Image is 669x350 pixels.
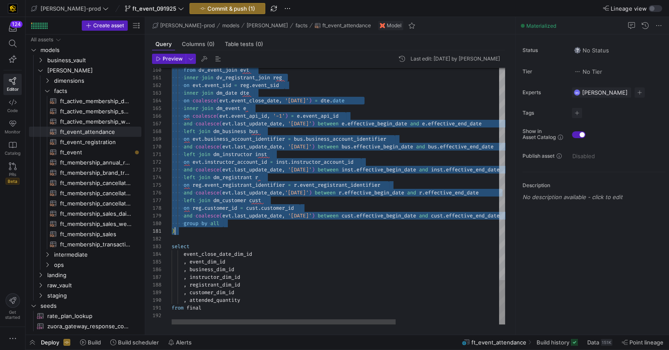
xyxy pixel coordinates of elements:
img: undefined [380,23,385,28]
span: and [184,166,192,173]
div: Press SPACE to select this row. [29,188,141,198]
div: 151K [601,339,612,346]
span: Tags [523,110,565,116]
div: 165 [152,104,161,112]
span: ( [219,120,222,127]
span: ft_membership_sales_daily_forecast​​​​​​​​​​ [60,209,132,219]
div: Press SPACE to select this row. [29,55,141,65]
span: ft_event_attendance [322,23,371,29]
span: ft_active_membership_weekly_forecast​​​​​​​​​​ [60,117,132,127]
span: bus [342,143,350,150]
span: facts [296,23,307,29]
div: 163 [152,89,161,97]
span: ft_membership_transaction​​​​​​​​​​ [60,240,132,249]
span: staging [47,291,140,301]
a: Catalog [3,138,22,159]
span: '[DATE]' [285,189,309,196]
a: ft_membership_sales_daily_forecast​​​​​​​​​​ [29,208,141,219]
span: Columns [182,41,215,47]
span: left [184,174,195,181]
span: dm_event [216,105,240,112]
span: dte [240,90,249,96]
span: reg [192,182,201,188]
span: inst [276,159,288,165]
span: ( [216,97,219,104]
span: evt [222,143,231,150]
span: join [198,151,210,158]
span: . [303,136,306,142]
span: evt [219,113,228,119]
span: Commit & push (1) [207,5,255,12]
span: between [318,120,339,127]
span: ) [309,97,312,104]
span: e [297,113,300,119]
span: on [184,82,190,89]
span: . [437,143,440,150]
span: last_update_date [234,120,282,127]
button: Point lineage [618,335,667,350]
span: evt [222,120,231,127]
span: ft_membership_sales_weekly_forecast​​​​​​​​​​ [60,219,132,229]
span: . [330,97,333,104]
button: Build history [533,335,582,350]
span: business_account_identifier [204,136,285,142]
div: 175 [152,181,161,189]
span: . [345,120,347,127]
a: ft_active_membership_weekly_forecast​​​​​​​​​​ [29,116,141,127]
span: , [282,120,285,127]
a: ft_membership_cancellations​​​​​​​​​​ [29,198,141,208]
span: coalesce [195,143,219,150]
span: ft_membership_cancellations_weekly_forecast​​​​​​​​​​ [60,188,132,198]
div: 161 [152,74,161,81]
span: inner [184,105,198,112]
span: coalesce [192,97,216,104]
span: Table tests [225,41,263,47]
p: Description [523,182,666,188]
button: Create asset [82,20,128,31]
span: . [201,136,204,142]
span: ) [312,120,315,127]
div: 162 [152,81,161,89]
span: inner [184,90,198,96]
button: Build [76,335,105,350]
span: event_sid [252,82,279,89]
span: (0) [207,41,215,47]
span: Preview [163,56,183,62]
span: ft_event_attendance​​​​​​​​​​ [60,127,132,137]
button: Data151K [583,335,616,350]
span: = [288,136,291,142]
div: MN [574,89,580,96]
div: Press SPACE to select this row. [29,45,141,55]
span: effective_begin_date [356,166,416,173]
span: rate_plan_lookup​​​​​​ [47,311,132,321]
span: evt [219,97,228,104]
span: , [282,166,285,173]
span: ft_event​​​​​​​​​​ [60,148,132,157]
span: and [410,120,419,127]
span: . [249,82,252,89]
button: Commit & push (1) [190,3,265,14]
span: ( [219,189,222,196]
span: . [201,82,204,89]
span: and [407,189,416,196]
span: last_update_date [234,166,282,173]
div: 166 [152,112,161,120]
span: , [282,189,285,196]
span: effective_begin_date [345,189,404,196]
span: coalesce [195,166,219,173]
div: 171 [152,150,161,158]
span: . [443,166,446,173]
span: r [255,174,258,181]
span: and [184,120,192,127]
span: join [201,74,213,81]
span: [PERSON_NAME] [47,66,140,75]
button: Alerts [164,335,195,350]
div: 172 [152,158,161,166]
span: between [318,143,339,150]
span: evt [192,159,201,165]
span: . [300,113,303,119]
span: and [184,143,192,150]
span: = [288,182,291,188]
span: effective_begin_date [347,120,407,127]
span: models [40,45,140,55]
